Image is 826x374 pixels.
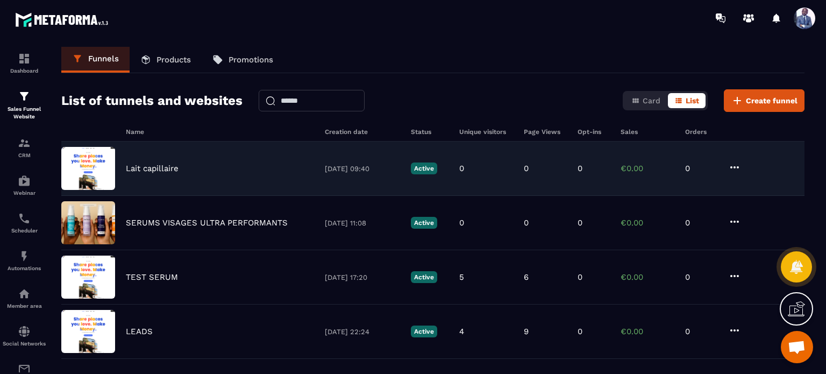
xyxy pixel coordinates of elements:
p: Scheduler [3,228,46,234]
button: List [668,93,706,108]
img: formation [18,137,31,150]
p: [DATE] 17:20 [325,273,400,281]
p: Funnels [88,54,119,63]
p: €0.00 [621,272,674,282]
h6: Status [411,128,448,136]
img: image [61,147,115,190]
p: Lait capillaire [126,164,179,173]
a: social-networksocial-networkSocial Networks [3,317,46,355]
p: 0 [685,218,717,228]
p: Active [411,271,437,283]
p: Webinar [3,190,46,196]
a: schedulerschedulerScheduler [3,204,46,242]
p: €0.00 [621,164,674,173]
img: image [61,310,115,353]
p: CRM [3,152,46,158]
img: automations [18,287,31,300]
p: 0 [459,218,464,228]
p: [DATE] 22:24 [325,328,400,336]
p: Dashboard [3,68,46,74]
h6: Name [126,128,314,136]
img: social-network [18,325,31,338]
img: automations [18,174,31,187]
p: [DATE] 09:40 [325,165,400,173]
p: 9 [524,327,529,336]
p: 0 [524,164,529,173]
a: automationsautomationsWebinar [3,166,46,204]
img: scheduler [18,212,31,225]
a: formationformationDashboard [3,44,46,82]
img: formation [18,90,31,103]
h6: Page Views [524,128,567,136]
h2: List of tunnels and websites [61,90,243,111]
p: 0 [685,272,717,282]
p: TEST SERUM [126,272,178,282]
p: 0 [685,327,717,336]
img: formation [18,52,31,65]
span: List [686,96,699,105]
a: automationsautomationsAutomations [3,242,46,279]
h6: Sales [621,128,674,136]
div: Ouvrir le chat [781,331,813,363]
a: formationformationCRM [3,129,46,166]
button: Create funnel [724,89,804,112]
p: 0 [578,218,582,228]
p: 0 [578,327,582,336]
p: Active [411,163,437,174]
p: 0 [685,164,717,173]
p: Active [411,326,437,337]
p: €0.00 [621,218,674,228]
a: Funnels [61,47,130,73]
p: 4 [459,327,464,336]
p: [DATE] 11:08 [325,219,400,227]
p: SERUMS VISAGES ULTRA PERFORMANTS [126,218,288,228]
p: 0 [578,164,582,173]
p: Active [411,217,437,229]
p: Automations [3,265,46,271]
span: Card [643,96,660,105]
a: automationsautomationsMember area [3,279,46,317]
a: Products [130,47,202,73]
p: €0.00 [621,327,674,336]
p: Member area [3,303,46,309]
p: 5 [459,272,464,282]
p: 0 [524,218,529,228]
p: Promotions [229,55,273,65]
a: Promotions [202,47,284,73]
p: Social Networks [3,341,46,347]
button: Card [625,93,667,108]
p: Products [156,55,191,65]
h6: Opt-ins [578,128,610,136]
img: automations [18,250,31,263]
p: 0 [578,272,582,282]
h6: Unique visitors [459,128,513,136]
h6: Orders [685,128,717,136]
span: Create funnel [746,95,797,106]
img: logo [15,10,112,30]
h6: Creation date [325,128,400,136]
p: Sales Funnel Website [3,105,46,121]
p: 6 [524,272,529,282]
a: formationformationSales Funnel Website [3,82,46,129]
img: image [61,256,115,299]
p: LEADS [126,327,153,336]
img: image [61,201,115,244]
p: 0 [459,164,464,173]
